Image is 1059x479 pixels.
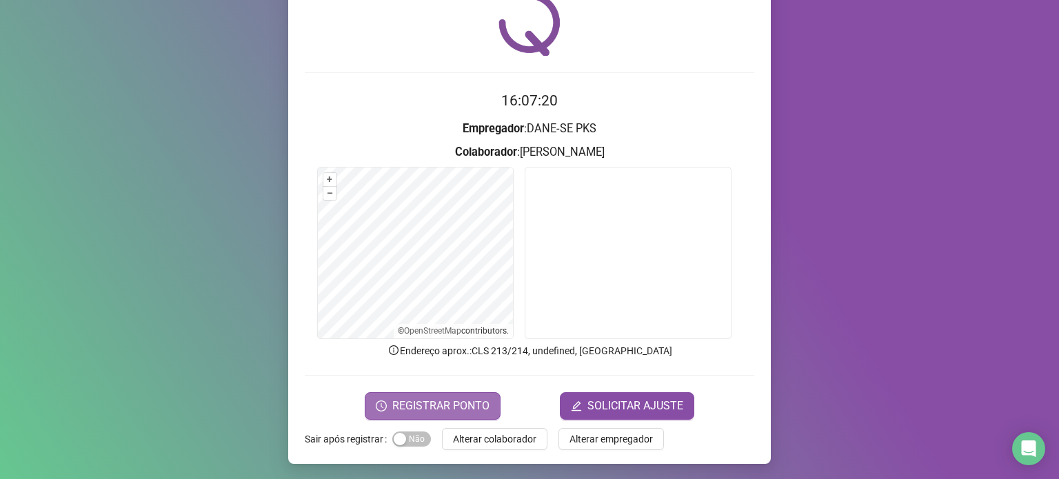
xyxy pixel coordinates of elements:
strong: Colaborador [455,145,517,159]
button: – [323,187,336,200]
h3: : [PERSON_NAME] [305,143,754,161]
div: Open Intercom Messenger [1012,432,1045,465]
button: Alterar colaborador [442,428,547,450]
h3: : DANE-SE PKS [305,120,754,138]
span: Alterar empregador [569,431,653,447]
time: 16:07:20 [501,92,558,109]
p: Endereço aprox. : CLS 213/214, undefined, [GEOGRAPHIC_DATA] [305,343,754,358]
span: REGISTRAR PONTO [392,398,490,414]
span: clock-circle [376,400,387,411]
label: Sair após registrar [305,428,392,450]
a: OpenStreetMap [404,326,461,336]
span: edit [571,400,582,411]
button: Alterar empregador [558,428,664,450]
button: REGISTRAR PONTO [365,392,501,420]
span: SOLICITAR AJUSTE [587,398,683,414]
button: editSOLICITAR AJUSTE [560,392,694,420]
span: info-circle [387,344,400,356]
strong: Empregador [463,122,524,135]
li: © contributors. [398,326,509,336]
span: Alterar colaborador [453,431,536,447]
button: + [323,173,336,186]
